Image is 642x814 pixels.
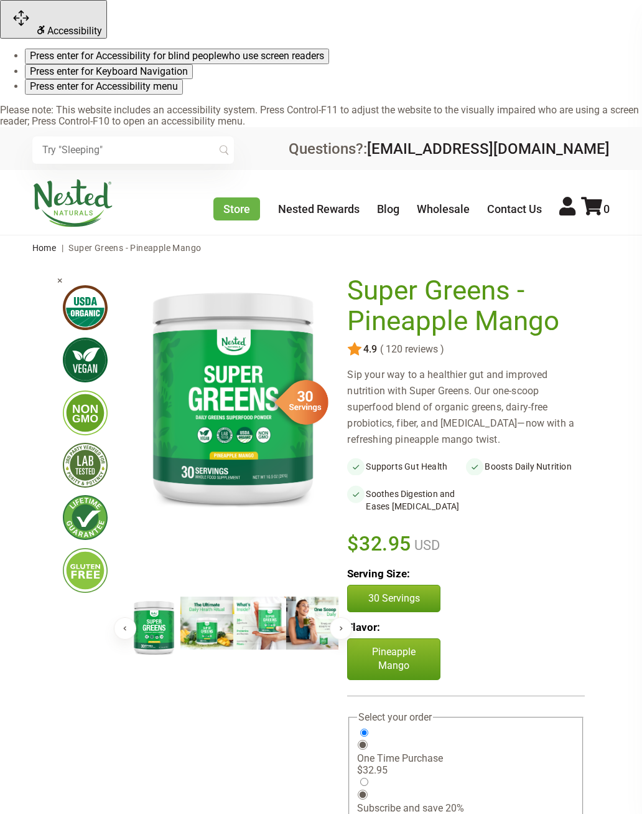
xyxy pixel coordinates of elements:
[278,202,360,215] a: Nested Rewards
[128,597,180,658] img: Super Greens - Pineapple Mango
[347,530,411,557] span: $32.95
[128,275,339,518] img: Super Greens - Pineapple Mango
[347,638,440,680] p: Pineapple Mango
[347,621,380,633] b: Flavor:
[213,197,260,220] a: Store
[25,64,193,79] button: Press enter for Keyboard Navigation
[57,275,63,286] span: ×
[63,285,108,330] img: usdaorganic
[603,202,610,215] span: 0
[417,202,470,215] a: Wholesale
[347,458,466,475] li: Supports Gut Health
[221,50,324,62] span: who use screen readers
[25,79,183,94] button: Press enter for Accessibility menu
[347,485,466,515] li: Soothes Digestion and Eases [MEDICAL_DATA]
[411,537,440,553] span: USD
[180,597,233,650] img: Super Greens - Pineapple Mango
[289,141,610,156] div: Questions?:
[330,617,352,640] button: Next
[286,597,339,650] img: Super Greens - Pineapple Mango
[68,243,201,253] span: Super Greens - Pineapple Mango
[581,202,610,215] a: 0
[32,136,234,164] input: Try "Sleeping"
[63,390,108,435] img: gmofree
[233,597,286,650] img: Super Greens - Pineapple Mango
[347,585,440,612] button: 30 Servings
[114,617,136,640] button: Previous
[347,367,585,448] div: Sip your way to a healthier gut and improved nutrition with Super Greens. Our one-scoop superfood...
[32,179,113,227] img: Nested Naturals
[25,49,329,64] button: Press enter for Accessibility for blind peoplewho use screen readers
[347,342,362,357] img: star.svg
[377,202,399,215] a: Blog
[367,140,610,158] a: [EMAIL_ADDRESS][DOMAIN_NAME]
[32,235,610,260] nav: breadcrumbs
[266,376,328,429] img: sg-servings-30.png
[466,458,585,475] li: Boosts Daily Nutrition
[63,443,108,488] img: thirdpartytested
[362,344,377,355] span: 4.9
[377,344,444,355] span: ( 120 reviews )
[487,202,542,215] a: Contact Us
[347,275,579,337] h1: Super Greens - Pineapple Mango
[47,25,102,37] span: Accessibility
[63,495,108,540] img: lifetimeguarantee
[347,567,410,580] b: Serving Size:
[58,243,67,253] span: |
[63,548,108,593] img: glutenfree
[32,243,57,253] a: Home
[63,338,108,382] img: vegan
[360,592,427,605] p: 30 Servings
